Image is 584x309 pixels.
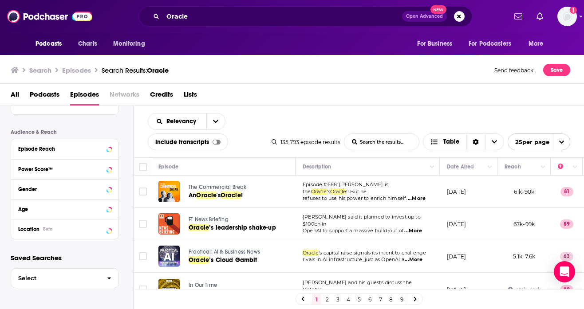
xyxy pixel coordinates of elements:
button: Episode Reach [18,143,111,154]
span: Lists [184,87,197,106]
div: Search podcasts, credits, & more... [138,6,472,27]
button: open menu [29,35,73,52]
span: Toggle select row [139,220,147,228]
a: Oracle’s leadership shake-up [189,223,294,232]
span: 67k-99k [513,221,535,227]
a: Oracle’s Cloud Gambit [189,256,294,265]
span: For Business [417,38,452,50]
span: Oracle [189,224,209,231]
button: open menu [411,35,463,52]
button: Save [543,64,570,76]
div: Include transcripts [148,133,228,150]
a: 1 [312,294,321,305]
div: Power Score™ [18,166,104,172]
span: Oracle [221,192,241,199]
span: refuses to use his power to enrich himself. [303,195,407,201]
span: ’s leadership shake-up [209,224,276,231]
span: Oracle [189,256,209,264]
span: ...More [405,256,422,263]
a: 8 [387,294,395,305]
span: Oracle [311,188,327,195]
span: The Commercial Break [189,184,246,190]
span: Monitoring [113,38,145,50]
a: 9 [397,294,406,305]
span: 61k-90k [514,188,534,195]
p: [DATE] [447,220,466,228]
a: 3 [333,294,342,305]
button: Send feedback [492,64,536,76]
p: 89 [560,285,573,294]
button: Column Actions [570,162,580,172]
span: Toggle select row [139,188,147,196]
a: The Commercial Break [189,184,294,192]
button: Power Score™ [18,163,111,174]
span: Oracle [330,188,346,195]
a: All [11,87,19,106]
span: More [529,38,544,50]
img: User Profile [557,7,577,26]
span: 's [327,188,330,195]
div: Episode [158,161,178,172]
button: open menu [107,35,156,52]
a: 4 [344,294,353,305]
span: An [189,192,196,199]
p: [DATE] [447,253,466,260]
span: rivals in AI infrastructure, just as OpenAI a [303,256,404,262]
button: Column Actions [485,162,495,172]
p: Saved Searches [11,254,119,262]
span: Location [18,226,39,232]
img: Podchaser - Follow, Share and Rate Podcasts [7,8,92,25]
div: Description [303,161,331,172]
div: Beta [43,226,53,232]
a: Charts [72,35,103,52]
div: Search Results: [102,66,169,74]
button: LocationBeta [18,223,111,234]
span: Networks [110,87,139,106]
span: 25 per page [508,135,549,149]
span: For Podcasters [469,38,511,50]
a: AnOracle'sOracle! [189,191,294,200]
span: Podcasts [36,38,62,50]
button: Choose View [423,133,504,150]
div: Date Aired [447,161,474,172]
span: New [430,5,446,14]
span: 's [217,192,220,199]
div: Reach [505,161,521,172]
span: ...More [408,195,426,202]
span: Select [11,275,100,281]
span: Open Advanced [406,14,443,19]
span: ’s capital raise signals its intent to challenge [319,250,426,256]
p: [DATE] [447,188,466,196]
a: In Our Time [189,282,294,289]
span: [PERSON_NAME] and his guests discuss the Delphic [303,279,412,293]
button: Gender [18,183,111,194]
span: Table [443,139,459,145]
h3: Search [29,66,51,74]
span: FT News Briefing [189,216,229,223]
a: 5 [355,294,363,305]
div: Age [18,206,104,212]
button: Age [18,203,111,214]
a: 6 [365,294,374,305]
span: [PERSON_NAME] said it planned to invest up to $100bn in [303,214,421,227]
span: Credits [150,87,173,106]
div: 135,793 episode results [272,139,340,145]
div: Gender [18,186,104,192]
p: Audience & Reach [11,129,119,135]
p: 63 [560,252,573,261]
h3: Episodes [62,66,91,74]
button: Column Actions [538,162,548,172]
button: open menu [508,133,570,150]
a: Show notifications dropdown [511,9,526,24]
p: 81 [560,187,573,196]
span: Charts [78,38,97,50]
a: Podcasts [30,87,59,106]
span: In Our Time [189,282,217,288]
span: Toggle select row [139,286,147,293]
span: Episodes [70,87,99,106]
button: Open AdvancedNew [402,11,447,22]
a: FT News Briefing [189,216,294,224]
a: 2 [323,294,331,305]
button: Column Actions [427,162,438,172]
span: ...More [404,227,422,235]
